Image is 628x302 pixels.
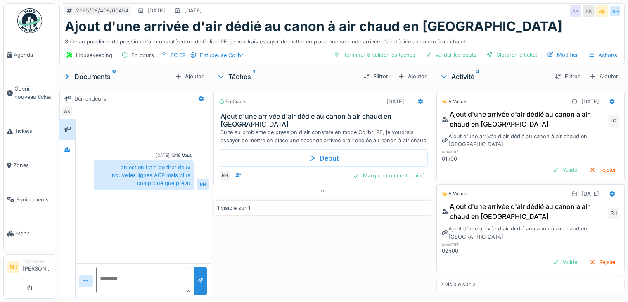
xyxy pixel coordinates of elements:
a: Tickets [4,114,56,149]
div: À valider [442,98,468,105]
sup: 2 [476,72,479,81]
li: [PERSON_NAME] [23,258,52,276]
div: Rejeter [586,256,619,268]
div: Modifier [544,49,581,60]
div: Housekeeping [76,51,112,59]
span: Zones [13,161,52,169]
img: Badge_color-CXgf-gQk.svg [17,8,42,33]
div: Ajout d'une arrivée d'air dédié au canon à air chaud en [GEOGRAPHIC_DATA] [442,225,619,240]
div: AK [596,5,608,17]
div: 02h00 [442,247,499,255]
div: [DATE] [581,190,599,198]
div: 01h00 [442,155,499,163]
a: Agenda [4,38,56,72]
div: Filtrer [360,71,391,82]
div: Ajout d'une arrivée d'air dédié au canon à air chaud en [GEOGRAPHIC_DATA] [442,201,606,221]
sup: 1 [253,72,255,81]
div: En cours [131,51,154,59]
div: Demandeurs [74,95,106,103]
div: Activité [440,72,548,81]
h6: quantité [442,149,499,154]
li: RH [7,261,19,273]
div: AK [62,105,73,117]
div: Valider [549,256,583,268]
div: AK [570,5,581,17]
span: Ouvrir nouveau ticket [14,85,52,101]
div: Vous [182,152,192,158]
div: Ajouter [395,71,430,82]
div: 2025/08/408/00454 [76,7,128,14]
div: 2 visible sur 2 [440,280,476,288]
div: [DATE] [581,98,599,105]
div: 1 visible sur 1 [217,204,250,212]
span: Équipements [16,196,52,204]
div: [DATE] [386,98,404,105]
div: Technicien [23,258,52,264]
div: RH [609,5,621,17]
div: Clôturer le ticket [483,49,540,60]
a: Zones [4,148,56,182]
div: RH [197,179,209,190]
span: Tickets [14,127,52,135]
h3: Ajout d'une arrivée d'air dédié au canon à air chaud en [GEOGRAPHIC_DATA] [220,113,429,128]
div: Début [219,149,428,167]
h6: quantité [442,242,499,247]
div: Filtrer [552,71,583,82]
div: Documents [63,72,172,81]
div: [DATE] [147,7,165,14]
div: Suite au problème de pression d'air constaté en mode Colibri PE, je voudrais essayer de mettre en... [220,128,429,144]
a: Équipements [4,182,56,217]
a: Ouvrir nouveau ticket [4,72,56,114]
div: Ajouter [172,71,207,82]
div: Terminer & valider les tâches [330,49,419,60]
div: RH [608,208,619,219]
div: Valider [549,164,583,175]
span: Agenda [14,51,52,59]
div: Marquer comme terminé [350,170,428,181]
div: ZC.09 [171,51,186,59]
div: [DATE] [184,7,202,14]
div: RH [219,170,230,182]
sup: 0 [112,72,116,81]
div: Ajout d'une arrivée d'air dédié au canon à air chaud en [GEOGRAPHIC_DATA] [442,109,606,129]
a: Stock [4,217,56,251]
div: À valider [442,190,468,197]
div: AK [583,5,595,17]
div: En cours [219,98,246,105]
div: Entubeuse Colibri [200,51,244,59]
div: on est en train de tirer deux nouvelles lignes ACP mais plus compliqué que prévu [94,160,194,191]
div: Ajout d'une arrivée d'air dédié au canon à air chaud en [GEOGRAPHIC_DATA] [442,132,619,148]
span: Stock [15,230,52,237]
div: [DATE] 16:19 [156,152,180,158]
div: Ajouter [586,71,621,82]
div: Tâches [217,72,357,81]
h1: Ajout d'une arrivée d'air dédié au canon à air chaud en [GEOGRAPHIC_DATA] [65,19,562,34]
div: IC [608,115,619,127]
a: RH Technicien[PERSON_NAME] [7,258,52,278]
div: Suite au problème de pression d'air constaté en mode Colibri PE, je voudrais essayer de mettre en... [65,34,619,46]
div: Rejeter [586,164,619,175]
div: Valider les coûts [422,49,480,60]
div: Actions [585,49,621,61]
